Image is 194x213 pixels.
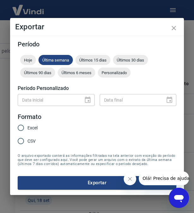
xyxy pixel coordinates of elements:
div: Última semana [38,55,73,65]
input: DD/MM/YYYY [100,94,161,106]
h5: Período Personalizado [18,85,176,92]
span: O arquivo exportado conterá as informações filtradas na tela anterior com exceção do período que ... [18,154,176,166]
span: Olá! Precisa de ajuda? [4,4,53,9]
span: CSV [27,138,36,145]
span: Última semana [38,58,73,62]
span: Excel [27,125,38,131]
h5: Período [18,41,176,47]
iframe: Mensagem da empresa [139,171,189,185]
input: DD/MM/YYYY [18,94,79,106]
button: close [166,21,181,36]
button: Exportar [18,176,176,189]
div: Personalizado [98,68,131,78]
div: Últimos 6 meses [58,68,95,78]
div: Últimos 30 dias [113,55,148,65]
span: Hoje [20,58,36,62]
span: Últimos 30 dias [113,58,148,62]
span: Últimos 90 dias [20,70,55,75]
span: Personalizado [98,70,131,75]
h4: Exportar [15,23,179,31]
iframe: Botão para abrir a janela de mensagens [169,188,189,208]
span: Últimos 6 meses [58,70,95,75]
iframe: Fechar mensagem [124,173,136,185]
div: Últimos 15 dias [75,55,110,65]
span: Últimos 15 dias [75,58,110,62]
div: Hoje [20,55,36,65]
legend: Formato [18,112,41,121]
div: Últimos 90 dias [20,68,55,78]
